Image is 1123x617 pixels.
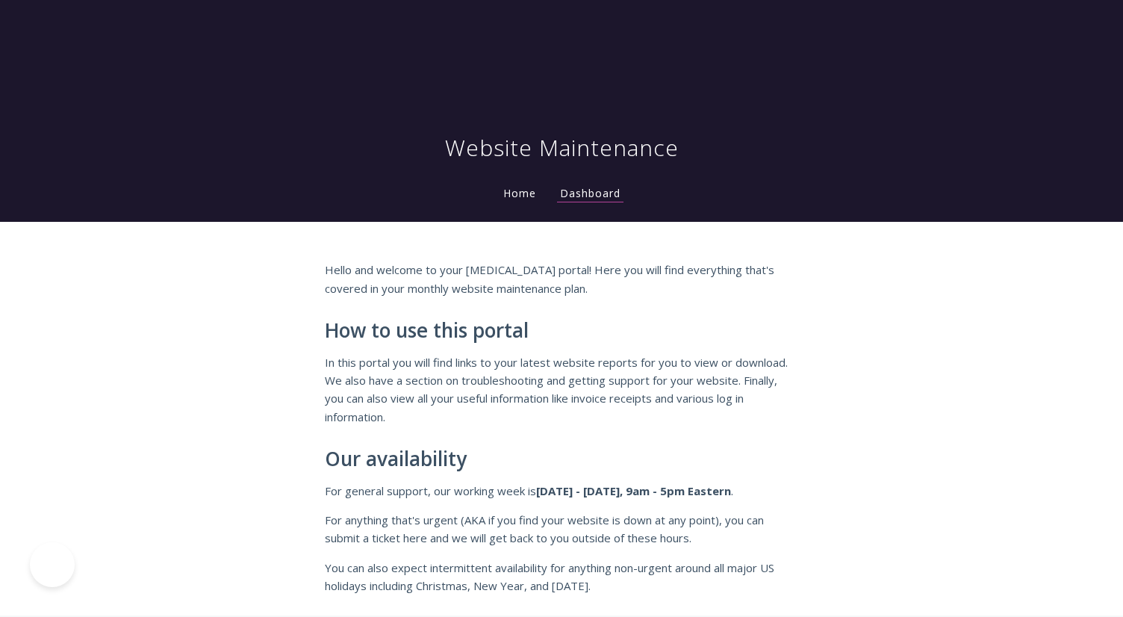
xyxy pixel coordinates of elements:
[325,448,798,471] h2: Our availability
[325,511,798,548] p: For anything that's urgent (AKA if you find your website is down at any point), you can submit a ...
[557,186,623,202] a: Dashboard
[325,559,798,595] p: You can also expect intermittent availability for anything non-urgent around all major US holiday...
[445,133,679,163] h1: Website Maintenance
[500,186,539,200] a: Home
[30,542,75,587] iframe: Toggle Customer Support
[325,353,798,427] p: In this portal you will find links to your latest website reports for you to view or download. We...
[325,482,798,500] p: For general support, our working week is .
[325,261,798,297] p: Hello and welcome to your [MEDICAL_DATA] portal! Here you will find everything that's covered in ...
[325,320,798,342] h2: How to use this portal
[536,483,731,498] strong: [DATE] - [DATE], 9am - 5pm Eastern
